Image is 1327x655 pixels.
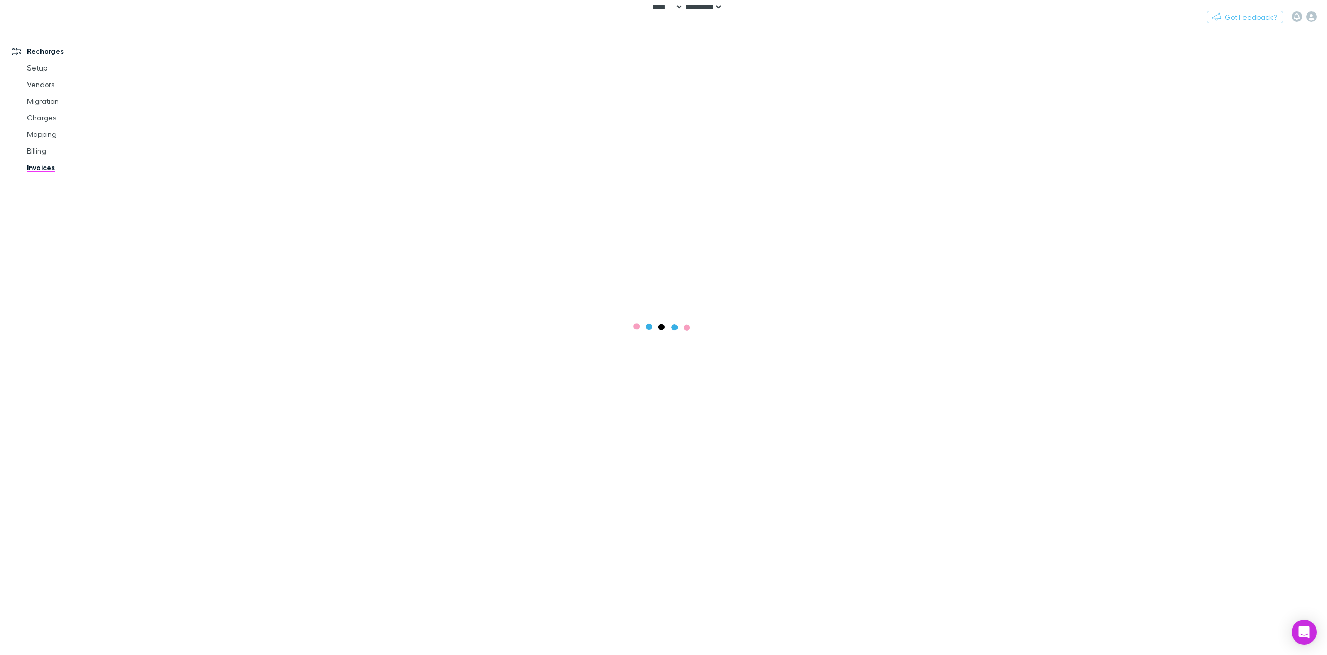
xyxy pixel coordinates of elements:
a: Recharges [2,43,145,60]
a: Billing [17,143,145,159]
a: Charges [17,109,145,126]
a: Vendors [17,76,145,93]
a: Migration [17,93,145,109]
button: Got Feedback? [1207,11,1283,23]
div: Open Intercom Messenger [1292,620,1317,645]
a: Mapping [17,126,145,143]
a: Setup [17,60,145,76]
a: Invoices [17,159,145,176]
